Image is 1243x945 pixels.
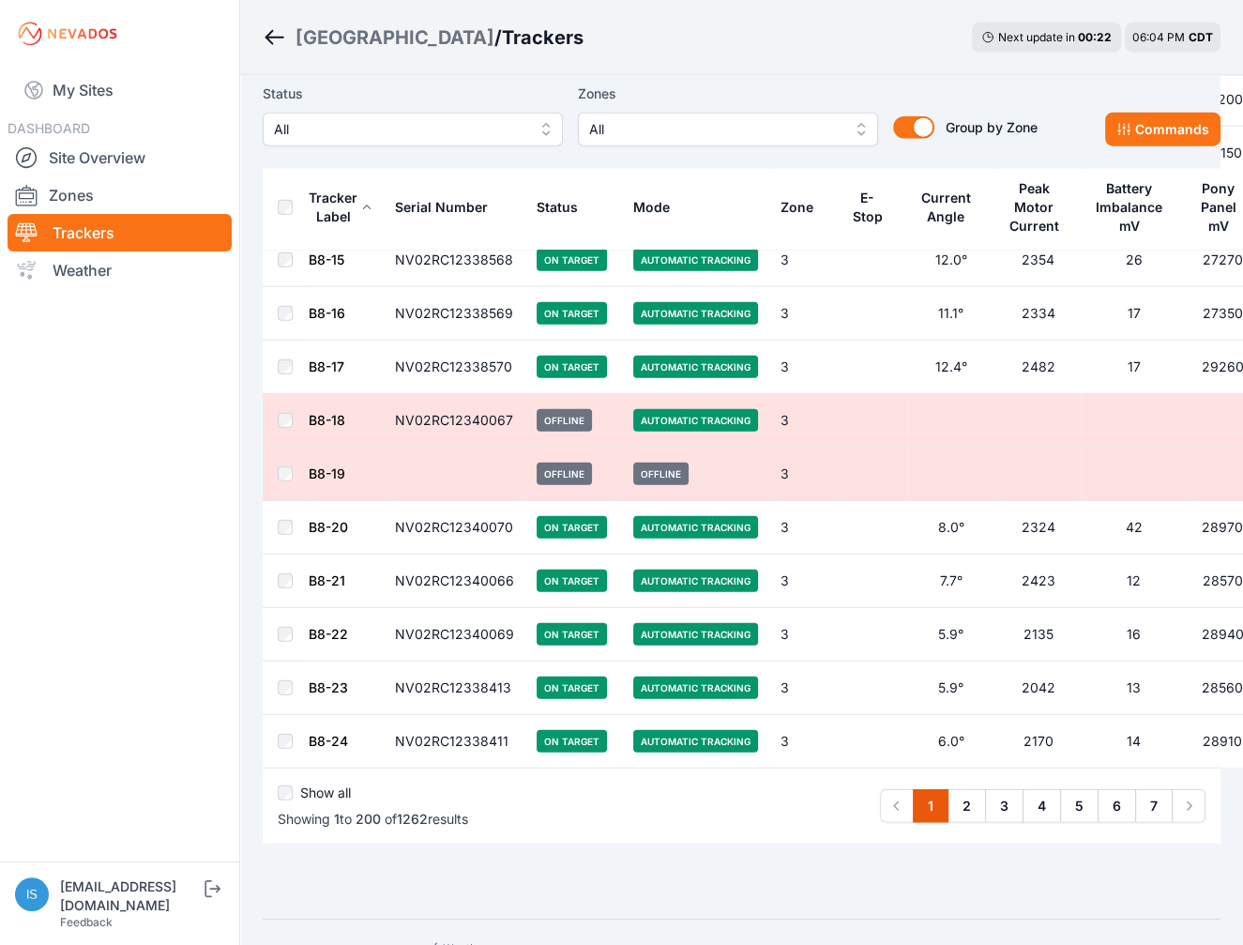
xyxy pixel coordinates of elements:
span: 06:04 PM [1132,30,1185,44]
span: All [589,118,841,141]
td: 12.0° [907,234,994,287]
a: Weather [8,251,232,289]
td: 2135 [994,608,1082,662]
td: 14 [1082,715,1186,769]
button: Tracker Label [309,175,372,239]
a: Site Overview [8,139,232,176]
div: Pony Panel mV [1197,179,1239,236]
td: 2482 [994,341,1082,394]
span: Automatic Tracking [633,570,758,592]
td: 2324 [994,501,1082,555]
td: 3 [769,394,840,448]
span: On Target [537,302,607,325]
a: B8-22 [309,626,348,642]
td: 2423 [994,555,1082,608]
button: Serial Number [395,185,503,230]
a: Feedback [60,915,113,929]
div: Zone [781,198,813,217]
div: [EMAIL_ADDRESS][DOMAIN_NAME] [60,877,201,915]
a: B8-21 [309,572,345,588]
a: 5 [1060,789,1099,823]
td: 2042 [994,662,1082,715]
td: 2334 [994,287,1082,341]
a: 7 [1135,789,1173,823]
a: Zones [8,176,232,214]
span: Automatic Tracking [633,356,758,378]
td: NV02RC12340070 [384,501,525,555]
td: NV02RC12338413 [384,662,525,715]
img: iswagart@prim.com [15,877,49,911]
td: 3 [769,448,840,501]
button: Commands [1105,113,1220,146]
td: 17 [1082,287,1186,341]
span: 200 [356,811,381,827]
a: B8-15 [309,251,344,267]
div: Current Angle [918,189,973,226]
button: Current Angle [918,175,983,239]
td: 6.0° [907,715,994,769]
nav: Pagination [880,789,1205,823]
button: Peak Motor Current [1006,166,1070,249]
td: 12.4° [907,341,994,394]
span: Offline [537,409,592,432]
span: Offline [537,463,592,485]
button: Zone [781,185,828,230]
a: [GEOGRAPHIC_DATA] [296,24,494,51]
td: 3 [769,341,840,394]
td: 17 [1082,341,1186,394]
a: 1 [913,789,948,823]
td: 3 [769,234,840,287]
a: B8-19 [309,465,345,481]
div: Battery Imbalance mV [1093,179,1165,236]
div: 00 : 22 [1078,30,1112,45]
span: On Target [537,516,607,539]
div: Status [537,198,578,217]
label: Zones [578,83,878,105]
td: 2170 [994,715,1082,769]
td: 2354 [994,234,1082,287]
td: 13 [1082,662,1186,715]
span: Group by Zone [946,119,1038,135]
td: 11.1° [907,287,994,341]
div: Mode [633,198,670,217]
td: NV02RC12338411 [384,715,525,769]
span: All [274,118,525,141]
span: Automatic Tracking [633,249,758,271]
button: All [578,113,878,146]
a: My Sites [8,68,232,113]
td: 5.9° [907,662,994,715]
td: NV02RC12340067 [384,394,525,448]
a: B8-24 [309,733,348,749]
span: Automatic Tracking [633,516,758,539]
td: 3 [769,555,840,608]
a: B8-16 [309,305,345,321]
span: Offline [633,463,689,485]
td: NV02RC12338569 [384,287,525,341]
td: 42 [1082,501,1186,555]
div: Serial Number [395,198,488,217]
span: Automatic Tracking [633,409,758,432]
a: Trackers [8,214,232,251]
td: 26 [1082,234,1186,287]
span: Automatic Tracking [633,623,758,646]
div: Peak Motor Current [1006,179,1062,236]
nav: Breadcrumb [263,13,584,62]
a: B8-18 [309,412,345,428]
a: 3 [985,789,1023,823]
label: Status [263,83,563,105]
img: Nevados [15,19,120,49]
a: 6 [1098,789,1136,823]
td: 3 [769,662,840,715]
td: NV02RC12340069 [384,608,525,662]
div: Tracker Label [309,189,357,226]
span: 1 [334,811,340,827]
td: 3 [769,287,840,341]
span: On Target [537,570,607,592]
td: NV02RC12338570 [384,341,525,394]
td: 3 [769,715,840,769]
a: 4 [1023,789,1061,823]
button: E-Stop [851,175,896,239]
button: Battery Imbalance mV [1093,166,1175,249]
td: NV02RC12338568 [384,234,525,287]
